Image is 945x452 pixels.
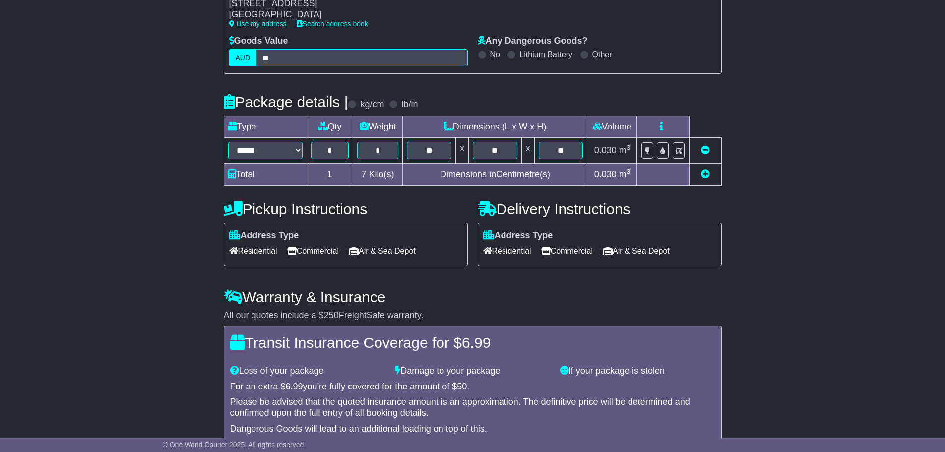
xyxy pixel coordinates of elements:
[230,382,715,392] div: For an extra $ you're fully covered for the amount of $ .
[230,397,715,418] div: Please be advised that the quoted insurance amount is an approximation. The definitive price will...
[229,230,299,241] label: Address Type
[297,20,368,28] a: Search address book
[521,137,534,163] td: x
[587,116,637,137] td: Volume
[224,116,307,137] td: Type
[456,137,469,163] td: x
[603,243,670,258] span: Air & Sea Depot
[307,116,353,137] td: Qty
[353,116,403,137] td: Weight
[230,334,715,351] h4: Transit Insurance Coverage for $
[224,201,468,217] h4: Pickup Instructions
[287,243,339,258] span: Commercial
[701,145,710,155] a: Remove this item
[390,366,555,377] div: Damage to your package
[519,50,572,59] label: Lithium Battery
[401,99,418,110] label: lb/in
[224,289,722,305] h4: Warranty & Insurance
[619,169,630,179] span: m
[224,163,307,185] td: Total
[229,243,277,258] span: Residential
[229,49,257,66] label: AUD
[307,163,353,185] td: 1
[361,169,366,179] span: 7
[349,243,416,258] span: Air & Sea Depot
[225,366,390,377] div: Loss of your package
[229,20,287,28] a: Use my address
[360,99,384,110] label: kg/cm
[457,382,467,391] span: 50
[555,366,720,377] div: If your package is stolen
[594,145,617,155] span: 0.030
[353,163,403,185] td: Kilo(s)
[627,144,630,151] sup: 3
[163,441,306,449] span: © One World Courier 2025. All rights reserved.
[483,243,531,258] span: Residential
[324,310,339,320] span: 250
[462,334,491,351] span: 6.99
[229,36,288,47] label: Goods Value
[478,36,588,47] label: Any Dangerous Goods?
[483,230,553,241] label: Address Type
[403,116,587,137] td: Dimensions (L x W x H)
[478,201,722,217] h4: Delivery Instructions
[224,94,348,110] h4: Package details |
[627,168,630,175] sup: 3
[619,145,630,155] span: m
[224,310,722,321] div: All our quotes include a $ FreightSafe warranty.
[229,9,458,20] div: [GEOGRAPHIC_DATA]
[490,50,500,59] label: No
[594,169,617,179] span: 0.030
[541,243,593,258] span: Commercial
[592,50,612,59] label: Other
[286,382,303,391] span: 6.99
[403,163,587,185] td: Dimensions in Centimetre(s)
[701,169,710,179] a: Add new item
[230,424,715,435] div: Dangerous Goods will lead to an additional loading on top of this.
